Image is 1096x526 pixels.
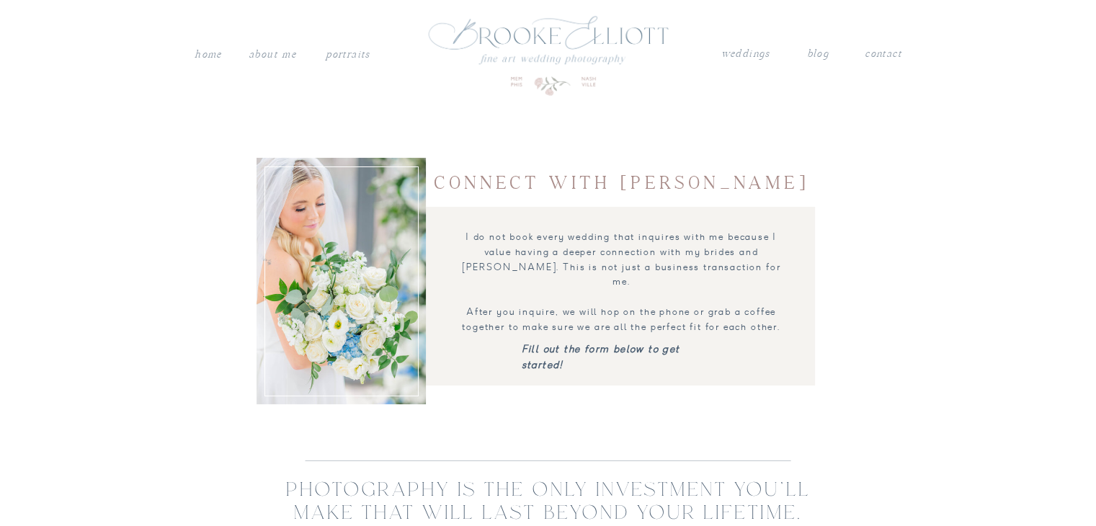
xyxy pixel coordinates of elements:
[455,230,788,334] p: I do not book every wedding that inquires with me because I value having a deeper connection with...
[324,45,373,60] a: PORTRAITS
[522,342,722,355] a: Fill out the form below to get started!
[247,45,298,64] a: About me
[865,45,902,59] a: contact
[807,45,829,63] a: blog
[195,45,223,64] a: Home
[404,166,840,197] h1: Connect with [PERSON_NAME]
[522,342,680,372] i: Fill out the form below to get started!
[721,45,771,63] a: weddings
